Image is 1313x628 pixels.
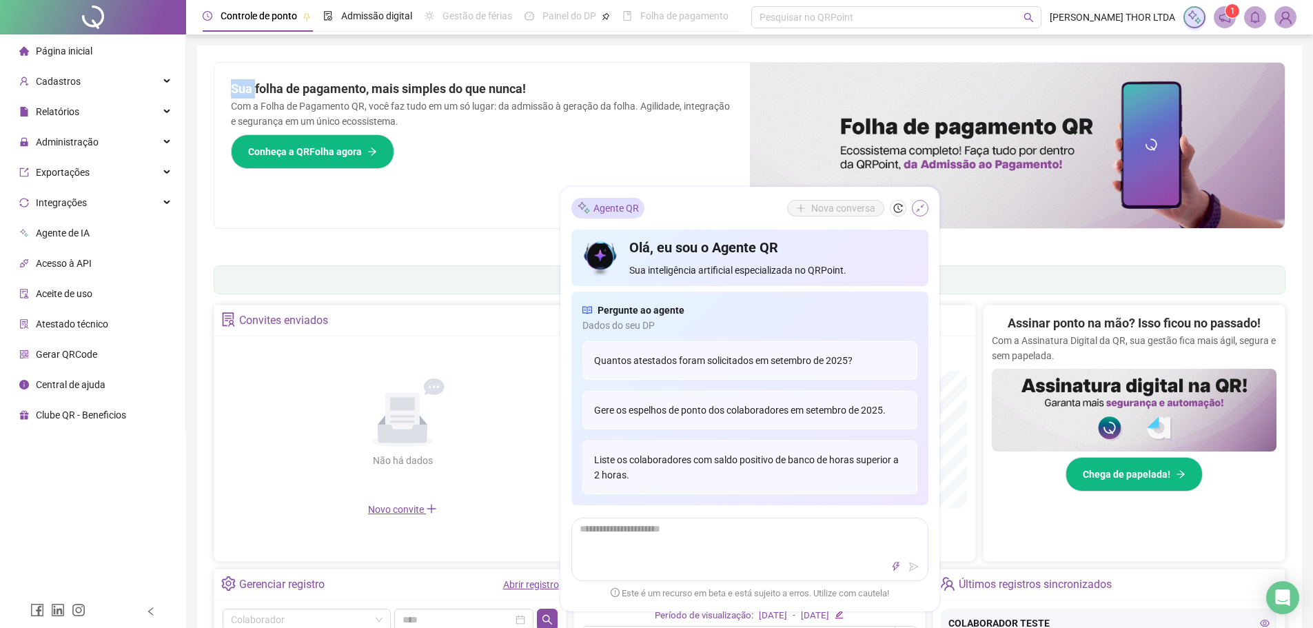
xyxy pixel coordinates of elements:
[36,288,92,299] span: Aceite de uso
[303,12,311,21] span: pushpin
[19,259,29,268] span: api
[221,312,236,327] span: solution
[239,309,328,332] div: Convites enviados
[146,607,156,616] span: left
[1266,581,1299,614] div: Open Intercom Messenger
[1024,12,1034,23] span: search
[640,10,729,21] span: Folha de pagamento
[36,197,87,208] span: Integrações
[759,609,787,623] div: [DATE]
[36,379,105,390] span: Central de ajuda
[203,11,212,21] span: clock-circle
[1219,11,1231,23] span: notification
[629,238,917,257] h4: Olá, eu sou o Agente QR
[542,10,596,21] span: Painel do DP
[611,587,889,600] span: Este é um recurso em beta e está sujeito a erros. Utilize com cautela!
[655,609,753,623] div: Período de visualização:
[248,144,362,159] span: Conheça a QRFolha agora
[36,76,81,87] span: Cadastros
[19,350,29,359] span: qrcode
[231,79,733,99] h2: Sua folha de pagamento, mais simples do que nunca!
[1249,11,1261,23] span: bell
[1230,6,1235,16] span: 1
[629,263,917,278] span: Sua inteligência artificial especializada no QRPoint.
[36,45,92,57] span: Página inicial
[36,136,99,148] span: Administração
[231,99,733,129] p: Com a Folha de Pagamento QR, você faz tudo em um só lugar: da admissão à geração da folha. Agilid...
[582,318,917,333] span: Dados do seu DP
[19,289,29,298] span: audit
[1066,457,1203,492] button: Chega de papelada!
[622,11,632,21] span: book
[801,609,829,623] div: [DATE]
[940,576,955,591] span: team
[793,609,795,623] div: -
[36,318,108,330] span: Atestado técnico
[36,258,92,269] span: Acesso à API
[19,319,29,329] span: solution
[239,573,325,596] div: Gerenciar registro
[19,168,29,177] span: export
[888,558,904,575] button: thunderbolt
[30,603,44,617] span: facebook
[542,614,553,625] span: search
[577,201,591,215] img: sparkle-icon.fc2bf0ac1784a2077858766a79e2daf3.svg
[367,147,377,156] span: arrow-right
[525,11,534,21] span: dashboard
[19,46,29,56] span: home
[19,410,29,420] span: gift
[51,603,65,617] span: linkedin
[1225,4,1239,18] sup: 1
[787,200,884,216] button: Nova conversa
[323,11,333,21] span: file-done
[19,77,29,86] span: user-add
[72,603,85,617] span: instagram
[442,10,512,21] span: Gestão de férias
[750,63,1285,228] img: banner%2F8d14a306-6205-4263-8e5b-06e9a85ad873.png
[1008,314,1261,333] h2: Assinar ponto na mão? Isso ficou no passado!
[891,562,901,571] span: thunderbolt
[19,198,29,207] span: sync
[906,558,922,575] button: send
[36,106,79,117] span: Relatórios
[339,453,466,468] div: Não há dados
[582,341,917,380] div: Quantos atestados foram solicitados em setembro de 2025?
[959,573,1112,596] div: Últimos registros sincronizados
[19,107,29,117] span: file
[893,203,903,213] span: history
[1176,469,1185,479] span: arrow-right
[36,227,90,239] span: Agente de IA
[19,380,29,389] span: info-circle
[36,409,126,421] span: Clube QR - Beneficios
[582,303,592,318] span: read
[611,588,620,597] span: exclamation-circle
[1050,10,1175,25] span: [PERSON_NAME] THOR LTDA
[915,203,925,213] span: shrink
[368,504,437,515] span: Novo convite
[341,10,412,21] span: Admissão digital
[231,134,394,169] button: Conheça a QRFolha agora
[1083,467,1170,482] span: Chega de papelada!
[1275,7,1296,28] img: 95178
[425,11,434,21] span: sun
[598,303,684,318] span: Pergunte ao agente
[992,333,1276,363] p: Com a Assinatura Digital da QR, sua gestão fica mais ágil, segura e sem papelada.
[582,440,917,494] div: Liste os colaboradores com saldo positivo de banco de horas superior a 2 horas.
[221,10,297,21] span: Controle de ponto
[992,369,1276,452] img: banner%2F02c71560-61a6-44d4-94b9-c8ab97240462.png
[426,503,437,514] span: plus
[1260,618,1270,628] span: eye
[503,579,559,590] a: Abrir registro
[221,576,236,591] span: setting
[1187,10,1202,25] img: sparkle-icon.fc2bf0ac1784a2077858766a79e2daf3.svg
[36,349,97,360] span: Gerar QRCode
[835,610,844,619] span: edit
[582,391,917,429] div: Gere os espelhos de ponto dos colaboradores em setembro de 2025.
[19,137,29,147] span: lock
[36,167,90,178] span: Exportações
[571,198,644,219] div: Agente QR
[582,238,619,278] img: icon
[602,12,610,21] span: pushpin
